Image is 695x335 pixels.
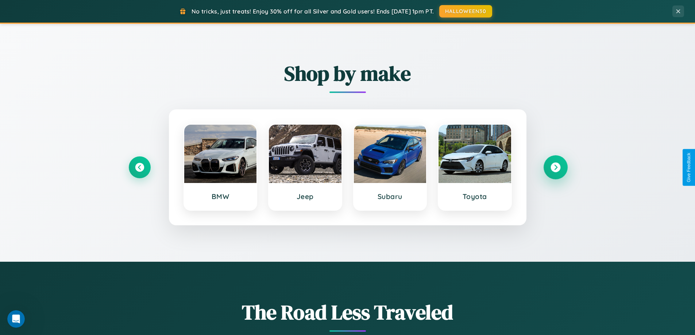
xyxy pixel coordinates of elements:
span: No tricks, just treats! Enjoy 30% off for all Silver and Gold users! Ends [DATE] 1pm PT. [192,8,434,15]
iframe: Intercom live chat [7,310,25,328]
div: Give Feedback [686,153,691,182]
h2: Shop by make [129,59,567,87]
h1: The Road Less Traveled [129,298,567,326]
h3: BMW [192,192,250,201]
h3: Jeep [276,192,334,201]
h3: Toyota [446,192,504,201]
h3: Subaru [361,192,419,201]
button: HALLOWEEN30 [439,5,492,17]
